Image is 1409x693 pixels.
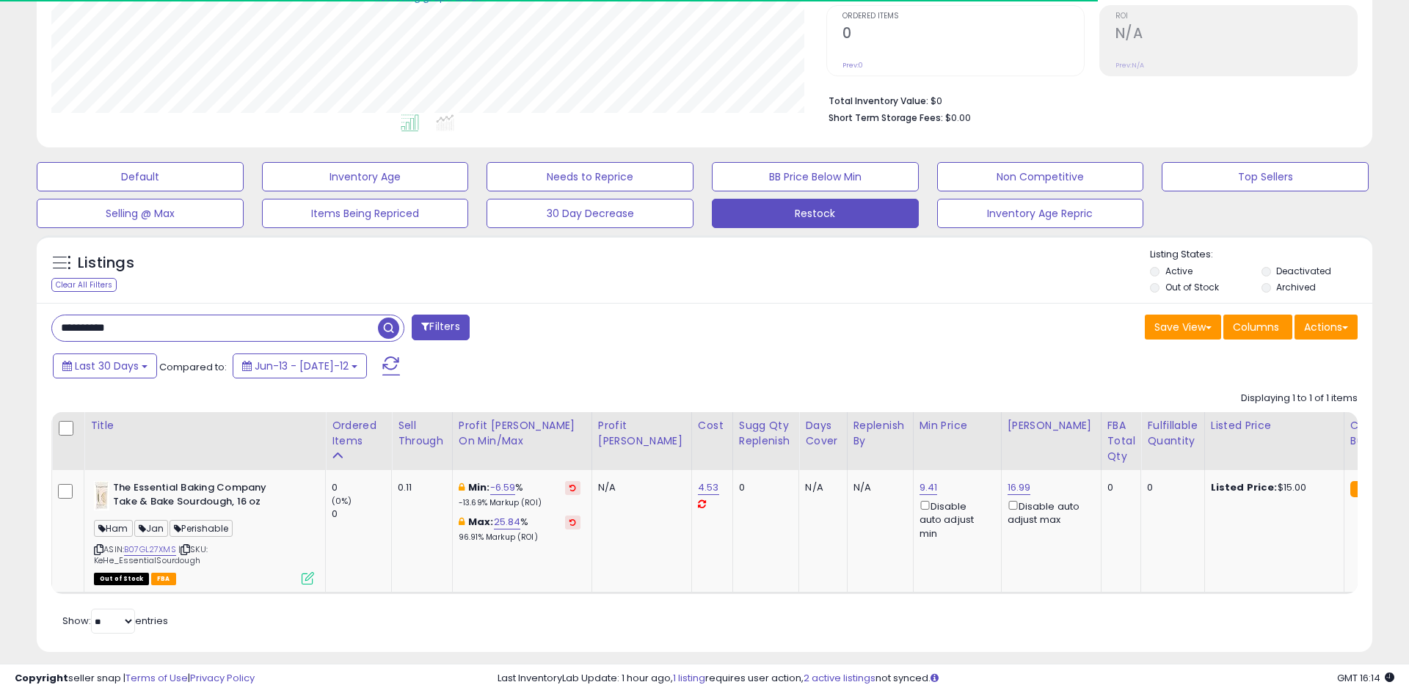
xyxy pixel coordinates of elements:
div: Sugg Qty Replenish [739,418,793,449]
div: Ordered Items [332,418,385,449]
h5: Listings [78,253,134,274]
button: Non Competitive [937,162,1144,191]
button: Last 30 Days [53,353,157,378]
div: % [459,481,580,508]
small: (0%) [332,495,352,507]
a: 9.41 [920,480,938,495]
span: Jun-13 - [DATE]-12 [255,359,349,373]
div: $15.00 [1211,481,1333,494]
span: Show: entries [62,614,168,628]
div: N/A [598,481,680,494]
div: 0 [332,507,391,521]
b: Total Inventory Value: [829,95,928,107]
img: 31O1Us5pppL._SL40_.jpg [94,481,109,510]
button: Items Being Repriced [262,199,469,228]
div: 0.11 [398,481,441,494]
a: 16.99 [1008,480,1031,495]
div: N/A [805,481,835,494]
button: Selling @ Max [37,199,244,228]
div: % [459,516,580,543]
button: Save View [1145,315,1221,340]
button: Actions [1295,315,1358,340]
a: 2 active listings [804,671,875,685]
label: Out of Stock [1165,281,1219,293]
a: -6.59 [490,480,516,495]
span: All listings that are currently out of stock and unavailable for purchase on Amazon [94,573,149,585]
span: Jan [134,520,169,537]
button: Restock [712,199,919,228]
div: Cost [698,418,727,433]
div: Displaying 1 to 1 of 1 items [1241,392,1358,406]
h2: 0 [842,25,1084,45]
div: Disable auto adjust min [920,498,990,540]
label: Archived [1276,281,1316,293]
span: Columns [1233,320,1279,334]
div: Sell Through [398,418,446,449]
span: $0.00 [945,111,971,125]
div: Last InventoryLab Update: 1 hour ago, requires user action, not synced. [498,672,1394,686]
small: Prev: N/A [1115,61,1144,70]
span: Ham [94,520,133,537]
b: Max: [468,515,494,529]
div: Min Price [920,418,995,433]
b: Listed Price: [1211,480,1278,494]
button: 30 Day Decrease [487,199,693,228]
div: Disable auto adjust max [1008,498,1090,527]
a: B07GL27XMS [124,543,176,556]
button: Columns [1223,315,1292,340]
div: Days Cover [805,418,840,449]
div: 0 [332,481,391,494]
th: The percentage added to the cost of goods (COGS) that forms the calculator for Min & Max prices. [452,412,591,470]
b: Short Term Storage Fees: [829,111,943,124]
div: Profit [PERSON_NAME] [598,418,685,449]
div: [PERSON_NAME] [1008,418,1095,433]
button: Top Sellers [1162,162,1369,191]
p: Listing States: [1150,248,1372,262]
small: FBA [1350,481,1377,497]
label: Active [1165,265,1193,277]
a: Terms of Use [125,671,188,685]
div: N/A [853,481,902,494]
button: Filters [412,315,469,340]
div: Title [90,418,319,433]
div: Replenish By [853,418,907,449]
div: Listed Price [1211,418,1338,433]
span: | SKU: KeHe_EssentialSourdough [94,543,208,565]
li: $0 [829,91,1347,109]
button: Needs to Reprice [487,162,693,191]
b: The Essential Baking Company Take & Bake Sourdough, 16 oz [113,481,291,512]
p: -13.69% Markup (ROI) [459,498,580,508]
a: 4.53 [698,480,719,495]
div: 0 [1147,481,1193,494]
span: Perishable [170,520,233,537]
div: FBA Total Qty [1107,418,1135,464]
a: Privacy Policy [190,671,255,685]
a: 1 listing [673,671,705,685]
div: Clear All Filters [51,278,117,292]
div: Profit [PERSON_NAME] on Min/Max [459,418,586,449]
span: Compared to: [159,360,227,374]
button: Jun-13 - [DATE]-12 [233,353,367,378]
h2: N/A [1115,25,1357,45]
button: BB Price Below Min [712,162,919,191]
div: 0 [1107,481,1130,494]
span: FBA [151,573,176,585]
strong: Copyright [15,671,68,685]
b: Min: [468,480,490,494]
div: ASIN: [94,481,314,583]
button: Inventory Age [262,162,469,191]
span: 2025-08-12 16:14 GMT [1337,671,1394,685]
th: Please note that this number is a calculation based on your required days of coverage and your ve... [732,412,799,470]
div: Fulfillable Quantity [1147,418,1198,449]
button: Default [37,162,244,191]
button: Inventory Age Repric [937,199,1144,228]
div: 0 [739,481,788,494]
span: Last 30 Days [75,359,139,373]
span: Ordered Items [842,12,1084,21]
p: 96.91% Markup (ROI) [459,532,580,543]
a: 25.84 [494,515,521,529]
span: ROI [1115,12,1357,21]
label: Deactivated [1276,265,1331,277]
small: Prev: 0 [842,61,863,70]
div: seller snap | | [15,672,255,686]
